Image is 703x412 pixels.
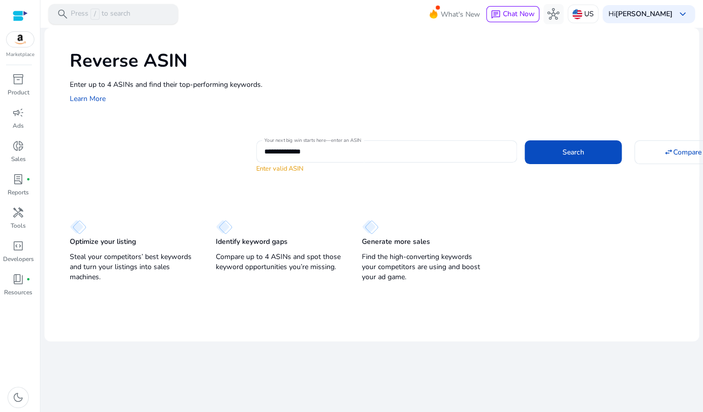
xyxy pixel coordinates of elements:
p: Press to search [71,9,130,20]
p: Marketplace [6,51,34,59]
p: Developers [3,254,34,264]
a: Learn More [70,94,106,104]
button: hub [543,4,564,24]
b: [PERSON_NAME] [616,9,673,19]
span: inventory_2 [12,73,24,85]
img: amazon.svg [7,32,34,47]
p: Reports [8,188,29,197]
span: search [57,8,69,20]
p: US [584,5,594,23]
span: donut_small [12,140,24,152]
p: Hi [608,11,673,18]
p: Find the high-converting keywords your competitors are using and boost your ad game. [362,252,488,282]
span: campaign [12,107,24,119]
span: Search [562,147,584,158]
mat-label: Your next big win starts here—enter an ASIN [264,137,361,144]
span: / [90,9,100,20]
span: fiber_manual_record [26,277,30,281]
p: Compare up to 4 ASINs and spot those keyword opportunities you’re missing. [216,252,342,272]
span: book_4 [12,273,24,285]
img: us.svg [572,9,582,19]
img: diamond.svg [216,220,232,234]
mat-error: Enter valid ASIN [256,163,517,174]
mat-icon: swap_horiz [664,147,673,157]
span: hub [547,8,559,20]
p: Product [8,88,29,97]
span: code_blocks [12,240,24,252]
span: handyman [12,207,24,219]
p: Enter up to 4 ASINs and find their top-performing keywords. [70,79,689,90]
span: fiber_manual_record [26,177,30,181]
span: Chat Now [503,9,535,19]
p: Steal your competitors’ best keywords and turn your listings into sales machines. [70,252,196,282]
span: keyboard_arrow_down [677,8,689,20]
span: What's New [441,6,480,23]
h1: Reverse ASIN [70,50,689,72]
span: chat [491,10,501,20]
button: Search [525,140,622,164]
span: dark_mode [12,391,24,403]
button: chatChat Now [486,6,539,22]
img: diamond.svg [70,220,86,234]
p: Resources [4,288,32,297]
p: Sales [11,154,26,164]
p: Identify keyword gaps [216,237,288,247]
span: Compare [673,147,701,158]
p: Tools [11,221,26,230]
img: diamond.svg [362,220,379,234]
span: lab_profile [12,173,24,185]
p: Ads [13,121,24,130]
p: Optimize your listing [70,237,136,247]
p: Generate more sales [362,237,430,247]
